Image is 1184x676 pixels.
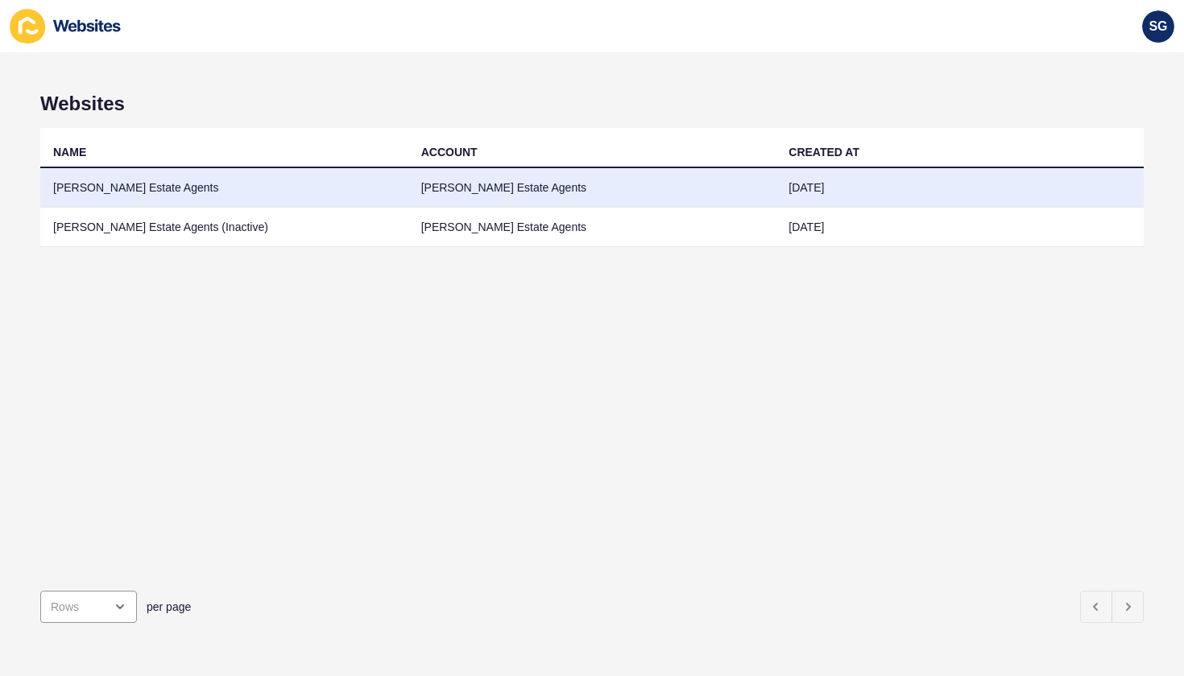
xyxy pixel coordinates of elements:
div: CREATED AT [789,144,859,160]
td: [DATE] [776,168,1144,208]
div: open menu [40,591,137,623]
span: SG [1149,19,1167,35]
td: [PERSON_NAME] Estate Agents [40,168,408,208]
div: ACCOUNT [421,144,478,160]
span: per page [147,599,191,615]
td: [PERSON_NAME] Estate Agents (Inactive) [40,208,408,247]
h1: Websites [40,93,1144,115]
div: NAME [53,144,86,160]
td: [PERSON_NAME] Estate Agents [408,208,776,247]
td: [PERSON_NAME] Estate Agents [408,168,776,208]
td: [DATE] [776,208,1144,247]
